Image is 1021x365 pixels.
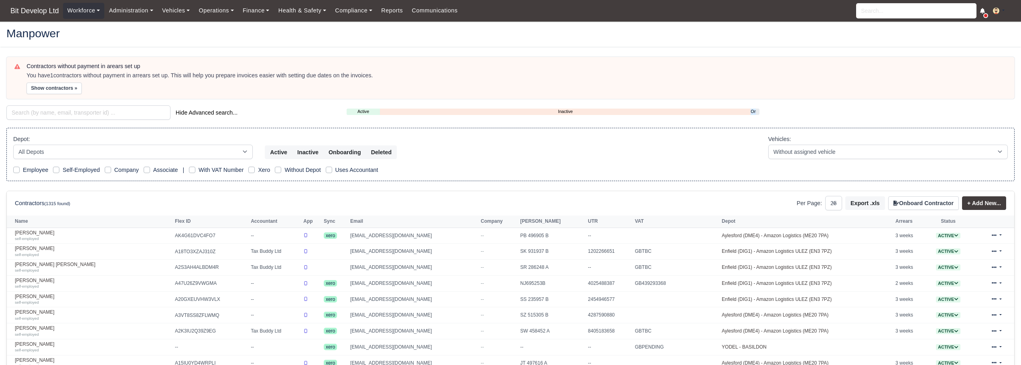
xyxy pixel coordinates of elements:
a: Communications [407,3,462,18]
td: A20GXEUVHW3VLX [173,291,249,307]
td: A2S3AH4ALBDM4R [173,260,249,276]
td: Tax Buddy Ltd [249,244,301,260]
a: Enfield (DIG1) - Amazon Logistics ULEZ (EN3 7PZ) [722,296,832,302]
small: (1315 found) [45,201,71,206]
td: -- [586,260,633,276]
label: Associate [153,165,178,175]
td: SZ 515305 B [518,307,586,323]
a: Active [936,344,960,350]
span: xero [324,296,337,302]
button: Inactive [292,145,324,159]
td: [EMAIL_ADDRESS][DOMAIN_NAME] [348,228,479,244]
td: A18TO3XZAJ310Z [173,244,249,260]
a: Inactive [380,108,751,115]
th: Status [926,216,970,228]
span: -- [481,280,484,286]
small: self-employed [15,236,39,241]
h6: Contractors without payment in arears set up [26,63,1007,70]
td: GBTBC [633,260,720,276]
a: Operations [194,3,238,18]
a: [PERSON_NAME] self-employed [15,309,171,321]
td: [EMAIL_ADDRESS][DOMAIN_NAME] [348,291,479,307]
label: Self-Employed [63,165,100,175]
span: | [183,167,184,173]
small: self-employed [15,332,39,337]
td: -- [249,307,301,323]
a: Active [936,248,960,254]
td: Tax Buddy Ltd [249,323,301,339]
td: 4025488387 [586,275,633,291]
a: Finance [238,3,274,18]
small: self-employed [15,268,39,272]
th: Arrears [893,216,926,228]
a: Active [936,233,960,238]
th: VAT [633,216,720,228]
span: xero [324,280,337,286]
a: Active [936,296,960,302]
td: 4287590880 [586,307,633,323]
th: [PERSON_NAME] [518,216,586,228]
td: -- [249,339,301,355]
td: 3 weeks [893,307,926,323]
input: Search... [856,3,976,18]
td: PB 496905 B [518,228,586,244]
th: App [301,216,322,228]
span: Bit Develop Ltd [6,3,63,19]
td: -- [173,339,249,355]
td: -- [586,339,633,355]
td: SR 286248 A [518,260,586,276]
button: Export .xls [845,196,885,210]
td: A47U26Z9VWGMA [173,275,249,291]
a: Active [936,280,960,286]
label: Without Depot [284,165,321,175]
a: Onboarding [751,108,756,115]
div: Manpower [0,21,1021,47]
a: [PERSON_NAME] self-employed [15,325,171,337]
td: GBPENDING [633,339,720,355]
label: Vehicles: [768,135,791,144]
span: xero [324,328,337,334]
a: Health & Safety [274,3,331,18]
td: 3 weeks [893,260,926,276]
td: [EMAIL_ADDRESS][DOMAIN_NAME] [348,275,479,291]
td: -- [249,228,301,244]
div: + Add New... [959,196,1006,210]
th: Sync [322,216,348,228]
span: -- [481,296,484,302]
small: self-employed [15,300,39,305]
th: UTR [586,216,633,228]
span: -- [481,312,484,318]
span: -- [481,248,484,254]
td: 2 weeks [893,275,926,291]
a: + Add New... [962,196,1006,210]
a: Active [936,328,960,334]
span: Active [936,296,960,302]
td: [EMAIL_ADDRESS][DOMAIN_NAME] [348,339,479,355]
span: -- [481,264,484,270]
td: NJ695253B [518,275,586,291]
a: [PERSON_NAME] [PERSON_NAME] self-employed [15,262,171,273]
a: [PERSON_NAME] self-employed [15,341,171,353]
button: Active [265,145,292,159]
td: 3 weeks [893,228,926,244]
a: Aylesford (DME4) - Amazon Logistics (ME20 7PA) [722,328,828,334]
a: Workforce [63,3,105,18]
a: Compliance [331,3,377,18]
td: SW 458452 A [518,323,586,339]
a: [PERSON_NAME] self-employed [15,278,171,289]
label: Uses Accountant [335,165,378,175]
td: SS 235957 B [518,291,586,307]
td: 3 weeks [893,323,926,339]
td: A2K3IU2Q39Z9EG [173,323,249,339]
td: [EMAIL_ADDRESS][DOMAIN_NAME] [348,307,479,323]
a: [PERSON_NAME] self-employed [15,294,171,305]
td: SK 931937 B [518,244,586,260]
small: self-employed [15,284,39,288]
td: [EMAIL_ADDRESS][DOMAIN_NAME] [348,244,479,260]
a: Aylesford (DME4) - Amazon Logistics (ME20 7PA) [722,312,828,318]
td: -- [586,228,633,244]
a: Active [936,264,960,270]
span: -- [481,328,484,334]
span: xero [324,344,337,350]
span: xero [324,312,337,318]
